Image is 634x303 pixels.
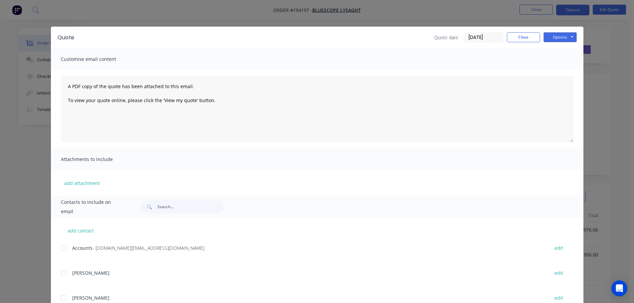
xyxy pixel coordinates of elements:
span: [PERSON_NAME] [72,295,109,301]
span: - [DOMAIN_NAME][EMAIL_ADDRESS][DOMAIN_NAME] [93,245,204,251]
button: edit [550,293,567,302]
button: edit [550,268,567,277]
span: Quote date [434,34,458,41]
button: add attachment [61,178,103,188]
span: [PERSON_NAME] [72,270,109,276]
button: Options [543,32,577,42]
div: Quote [58,34,74,42]
input: Search... [157,200,223,214]
div: Open Intercom Messenger [611,280,627,296]
span: Customise email content [61,55,134,64]
textarea: A PDF copy of the quote has been attached to this email. To view your quote online, please click ... [61,76,573,142]
button: add contact [61,226,101,235]
button: Close [507,32,540,42]
span: Accounts [72,245,93,251]
button: edit [550,243,567,252]
span: Attachments to include [61,155,134,164]
span: Contacts to include on email [61,198,124,216]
